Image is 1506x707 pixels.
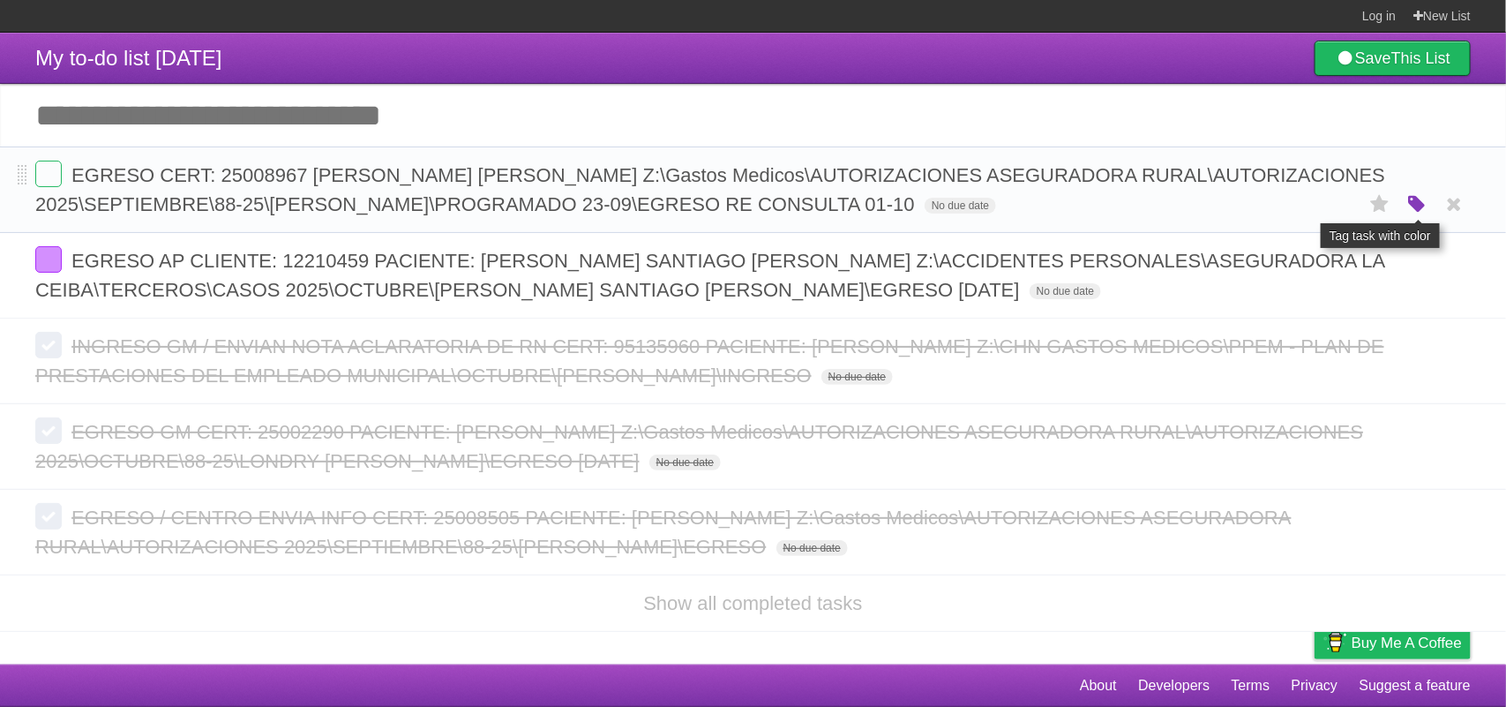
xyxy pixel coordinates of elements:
[35,250,1384,301] span: EGRESO AP CLIENTE: 12210459 PACIENTE: [PERSON_NAME] SANTIAGO [PERSON_NAME] Z:\ACCIDENTES PERSONAL...
[1315,627,1471,659] a: Buy me a coffee
[821,369,893,385] span: No due date
[1391,49,1450,67] b: This List
[1232,669,1270,703] a: Terms
[35,332,62,358] label: Done
[35,161,62,187] label: Done
[1080,669,1117,703] a: About
[35,421,1363,472] span: EGRESO GM CERT: 25002290 PACIENTE: [PERSON_NAME] Z:\Gastos Medicos\AUTORIZACIONES ASEGURADORA RUR...
[1138,669,1210,703] a: Developers
[1292,669,1337,703] a: Privacy
[35,46,222,70] span: My to-do list [DATE]
[35,503,62,530] label: Done
[1360,669,1471,703] a: Suggest a feature
[776,540,848,556] span: No due date
[643,592,862,614] a: Show all completed tasks
[1030,283,1101,299] span: No due date
[35,507,1292,558] span: EGRESO / CENTRO ENVIA INFO CERT: 25008505 PACIENTE: [PERSON_NAME] Z:\Gastos Medicos\AUTORIZACIONE...
[925,198,996,214] span: No due date
[35,417,62,444] label: Done
[35,335,1384,387] span: INGRESO GM / ENVIAN NOTA ACLARATORIA DE RN CERT: 95135960 PACIENTE: [PERSON_NAME] Z:\CHN GASTOS M...
[35,164,1385,215] span: EGRESO CERT: 25008967 [PERSON_NAME] [PERSON_NAME] Z:\Gastos Medicos\AUTORIZACIONES ASEGURADORA RU...
[1315,41,1471,76] a: SaveThis List
[1352,628,1462,658] span: Buy me a coffee
[1363,190,1397,219] label: Star task
[649,455,721,470] span: No due date
[35,246,62,273] label: Done
[1323,628,1347,658] img: Buy me a coffee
